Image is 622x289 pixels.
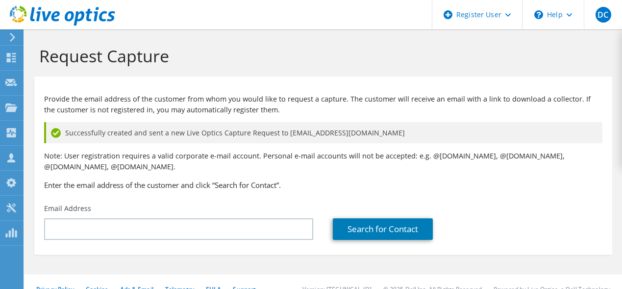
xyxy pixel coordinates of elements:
[333,218,433,240] a: Search for Contact
[44,204,91,213] label: Email Address
[44,94,602,115] p: Provide the email address of the customer from whom you would like to request a capture. The cust...
[44,151,602,172] p: Note: User registration requires a valid corporate e-mail account. Personal e-mail accounts will ...
[65,128,405,138] span: Successfully created and sent a new Live Optics Capture Request to [EMAIL_ADDRESS][DOMAIN_NAME]
[44,180,602,190] h3: Enter the email address of the customer and click “Search for Contact”.
[534,10,543,19] svg: \n
[596,7,611,23] span: DC
[39,46,602,66] h1: Request Capture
